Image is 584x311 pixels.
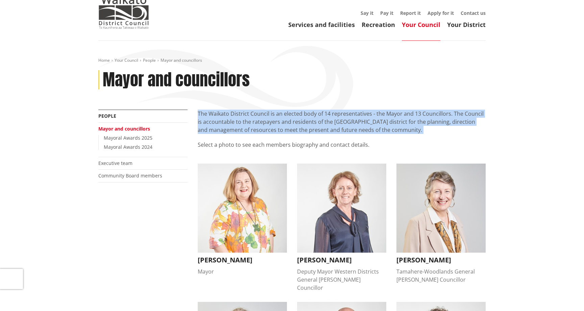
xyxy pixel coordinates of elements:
[198,164,287,276] button: Jacqui Church [PERSON_NAME] Mayor
[362,21,395,29] a: Recreation
[143,57,156,63] a: People
[297,164,386,253] img: Carolyn Eyre
[402,21,440,29] a: Your Council
[396,267,486,284] div: Tamahere-Woodlands General [PERSON_NAME] Councillor
[198,164,287,253] img: Jacqui Church
[288,21,355,29] a: Services and facilities
[198,256,287,264] h3: [PERSON_NAME]
[428,10,454,16] a: Apply for it
[104,144,152,150] a: Mayoral Awards 2024
[297,164,386,292] button: Carolyn Eyre [PERSON_NAME] Deputy Mayor Western Districts General [PERSON_NAME] Councillor
[98,113,116,119] a: People
[98,160,132,166] a: Executive team
[198,110,486,134] p: The Waikato District Council is an elected body of 14 representatives - the Mayor and 13 Councill...
[103,70,250,90] h1: Mayor and councillors
[361,10,373,16] a: Say it
[98,58,486,63] nav: breadcrumb
[553,283,577,307] iframe: Messenger Launcher
[297,267,386,292] div: Deputy Mayor Western Districts General [PERSON_NAME] Councillor
[98,172,162,179] a: Community Board members
[396,164,486,284] button: Crystal Beavis [PERSON_NAME] Tamahere-Woodlands General [PERSON_NAME] Councillor
[115,57,138,63] a: Your Council
[198,141,486,157] p: Select a photo to see each members biography and contact details.
[297,256,386,264] h3: [PERSON_NAME]
[447,21,486,29] a: Your District
[104,135,152,141] a: Mayoral Awards 2025
[380,10,393,16] a: Pay it
[400,10,421,16] a: Report it
[396,164,486,253] img: Crystal Beavis
[198,267,287,276] div: Mayor
[396,256,486,264] h3: [PERSON_NAME]
[461,10,486,16] a: Contact us
[98,125,150,132] a: Mayor and councillors
[161,57,202,63] span: Mayor and councillors
[98,57,110,63] a: Home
